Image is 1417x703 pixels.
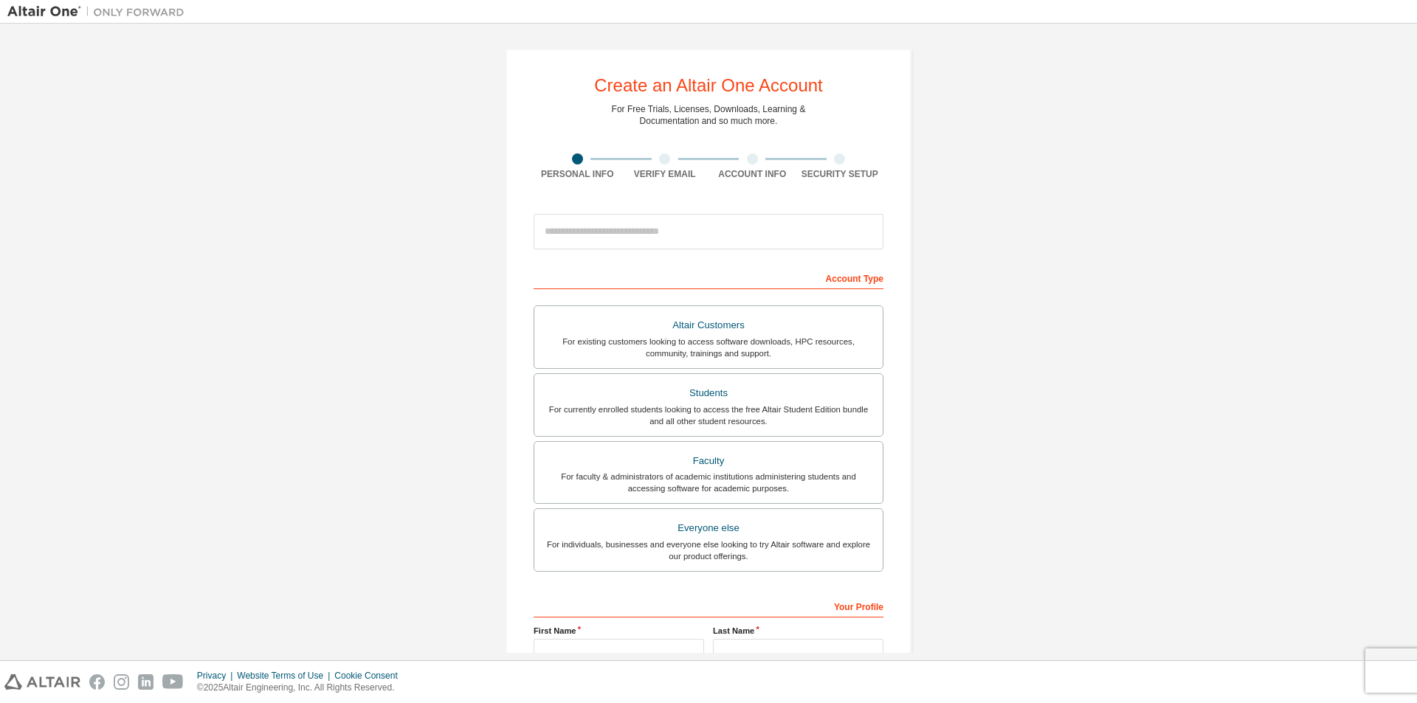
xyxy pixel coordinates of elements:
[334,670,406,682] div: Cookie Consent
[543,471,874,494] div: For faculty & administrators of academic institutions administering students and accessing softwa...
[543,538,874,562] div: For individuals, businesses and everyone else looking to try Altair software and explore our prod...
[543,404,874,427] div: For currently enrolled students looking to access the free Altair Student Edition bundle and all ...
[534,594,883,617] div: Your Profile
[162,674,184,690] img: youtube.svg
[4,674,80,690] img: altair_logo.svg
[543,336,874,359] div: For existing customers looking to access software downloads, HPC resources, community, trainings ...
[534,168,621,180] div: Personal Info
[89,674,105,690] img: facebook.svg
[594,77,823,94] div: Create an Altair One Account
[197,682,407,694] p: © 2025 Altair Engineering, Inc. All Rights Reserved.
[7,4,192,19] img: Altair One
[543,315,874,336] div: Altair Customers
[543,518,874,538] div: Everyone else
[237,670,334,682] div: Website Terms of Use
[621,168,709,180] div: Verify Email
[612,103,806,127] div: For Free Trials, Licenses, Downloads, Learning & Documentation and so much more.
[534,625,704,637] label: First Name
[138,674,154,690] img: linkedin.svg
[543,451,874,471] div: Faculty
[708,168,796,180] div: Account Info
[534,266,883,289] div: Account Type
[114,674,129,690] img: instagram.svg
[543,383,874,404] div: Students
[713,625,883,637] label: Last Name
[796,168,884,180] div: Security Setup
[197,670,237,682] div: Privacy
